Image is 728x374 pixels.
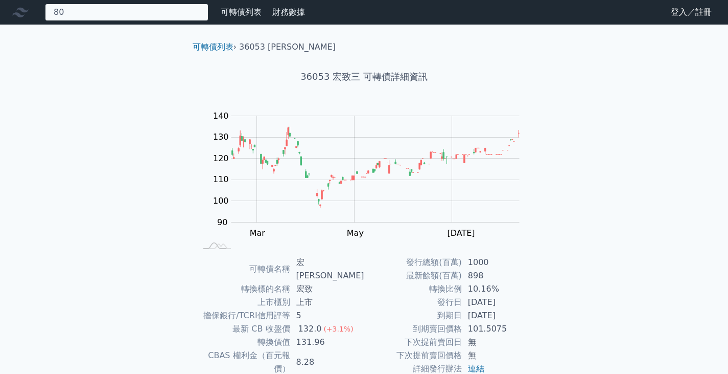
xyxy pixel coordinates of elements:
td: 可轉債名稱 [197,256,290,282]
td: 5 [290,309,364,322]
li: › [193,41,237,53]
tspan: 100 [213,196,229,206]
td: 101.5075 [462,322,532,336]
tspan: 120 [213,153,229,163]
a: 登入／註冊 [663,4,720,20]
li: 36053 [PERSON_NAME] [239,41,336,53]
a: 可轉債列表 [221,7,262,17]
td: [DATE] [462,309,532,322]
span: (+3.1%) [323,325,353,333]
tspan: 90 [217,217,227,227]
tspan: 110 [213,174,229,184]
a: 可轉債列表 [193,42,233,52]
td: 發行日 [364,296,462,309]
td: 擔保銀行/TCRI信用評等 [197,309,290,322]
td: 發行總額(百萬) [364,256,462,269]
td: 無 [462,336,532,349]
td: 10.16% [462,282,532,296]
td: 到期賣回價格 [364,322,462,336]
td: 最新 CB 收盤價 [197,322,290,336]
td: 898 [462,269,532,282]
tspan: Mar [250,228,266,238]
td: [DATE] [462,296,532,309]
td: 宏致 [290,282,364,296]
input: 搜尋可轉債 代號／名稱 [45,4,208,21]
td: 上市櫃別 [197,296,290,309]
g: Chart [208,111,535,259]
td: 轉換比例 [364,282,462,296]
td: 宏[PERSON_NAME] [290,256,364,282]
td: 無 [462,349,532,362]
tspan: [DATE] [447,228,475,238]
h1: 36053 宏致三 可轉債詳細資訊 [184,70,544,84]
tspan: 140 [213,111,229,121]
td: 上市 [290,296,364,309]
div: 132.0 [296,322,324,336]
td: 到期日 [364,309,462,322]
tspan: 130 [213,132,229,142]
td: 轉換標的名稱 [197,282,290,296]
a: 連結 [468,364,484,373]
td: 最新餘額(百萬) [364,269,462,282]
td: 下次提前賣回價格 [364,349,462,362]
g: Series [231,127,519,208]
tspan: May [347,228,364,238]
td: 下次提前賣回日 [364,336,462,349]
td: 131.96 [290,336,364,349]
a: 財務數據 [272,7,305,17]
td: 轉換價值 [197,336,290,349]
td: 1000 [462,256,532,269]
